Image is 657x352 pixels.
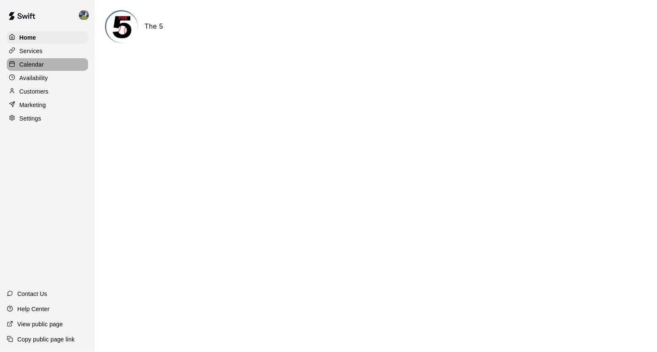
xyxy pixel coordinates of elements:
[17,290,47,298] p: Contact Us
[145,21,163,32] h6: The 5
[7,99,88,111] a: Marketing
[17,320,63,328] p: View public page
[106,11,138,43] img: The 5 logo
[17,335,75,344] p: Copy public page link
[19,101,46,109] p: Marketing
[79,10,89,20] img: Brandon Gold
[7,45,88,57] a: Services
[19,114,41,123] p: Settings
[7,31,88,44] a: Home
[19,87,48,96] p: Customers
[19,60,44,69] p: Calendar
[7,112,88,125] a: Settings
[7,85,88,98] a: Customers
[77,7,95,24] div: Brandon Gold
[7,72,88,84] a: Availability
[19,74,48,82] p: Availability
[19,33,36,42] p: Home
[19,47,43,55] p: Services
[17,305,49,313] p: Help Center
[7,58,88,71] a: Calendar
